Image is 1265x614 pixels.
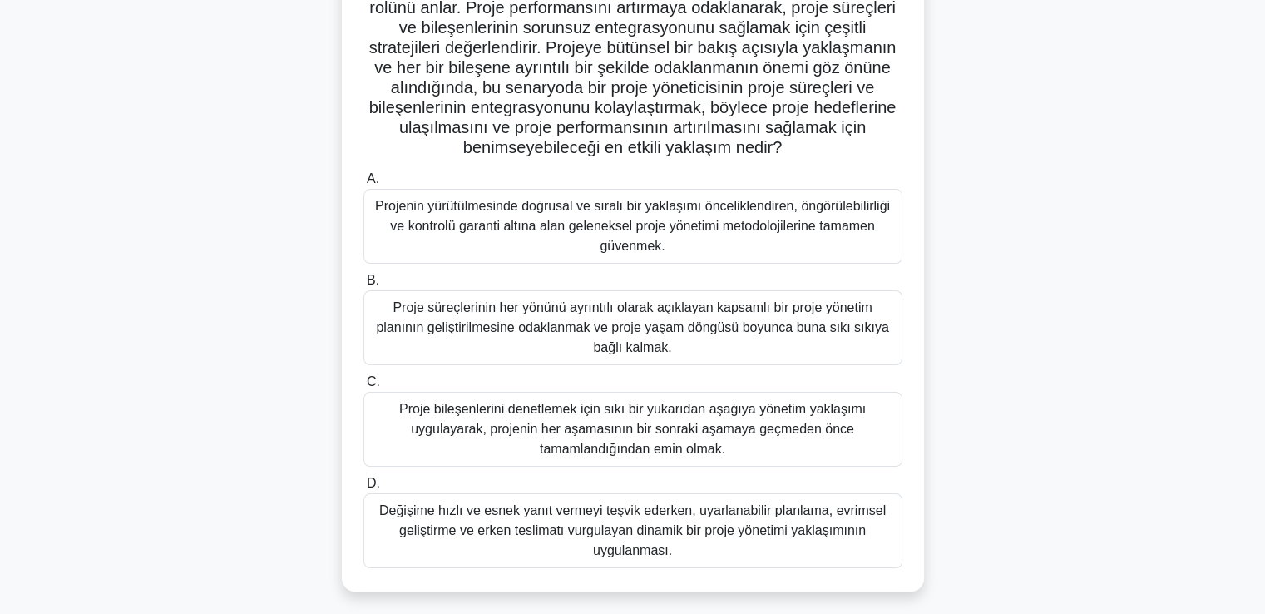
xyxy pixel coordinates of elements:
[367,171,379,186] font: A.
[379,503,886,557] font: Değişime hızlı ve esnek yanıt vermeyi teşvik ederken, uyarlanabilir planlama, evrimsel geliştirme...
[376,300,888,354] font: Proje süreçlerinin her yönünü ayrıntılı olarak açıklayan kapsamlı bir proje yönetim planının geli...
[399,402,866,456] font: Proje bileşenlerini denetlemek için sıkı bir yukarıdan aşağıya yönetim yaklaşımı uygulayarak, pro...
[367,273,379,287] font: B.
[375,199,890,253] font: Projenin yürütülmesinde doğrusal ve sıralı bir yaklaşımı önceliklendiren, öngörülebilirliği ve ko...
[367,374,380,389] font: C.
[367,476,380,490] font: D.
